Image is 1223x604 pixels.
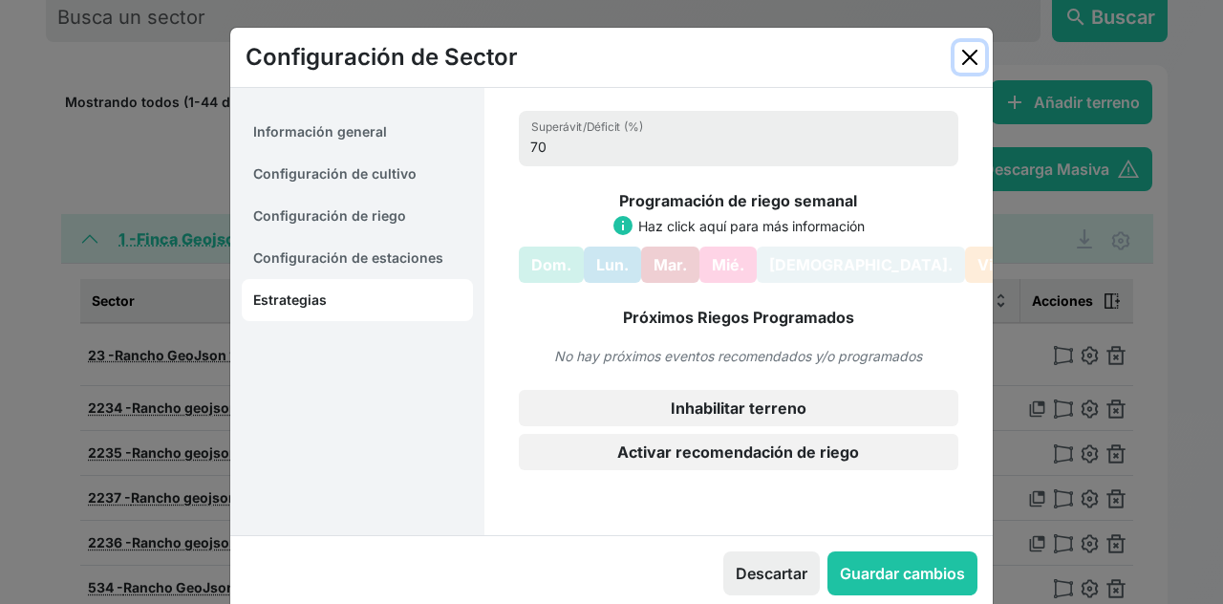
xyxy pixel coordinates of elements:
[242,111,473,153] a: Información general
[519,390,958,426] button: Inhabilitar terreno
[519,247,584,283] button: Dom.
[242,153,473,195] a: Configuración de cultivo
[611,214,634,237] span: info
[242,237,473,279] a: Configuración de estaciones
[827,551,977,595] button: Guardar cambios
[519,434,958,470] button: Activar recomendación de riego
[519,111,958,166] input: Superávit/Déficit
[584,247,641,283] button: Lun.
[619,191,857,210] b: Programación de riego semanal
[246,43,518,72] h5: Configuración de Sector
[965,247,1019,283] button: Vie.
[554,348,922,364] small: No hay próximos eventos recomendados y/o programados
[641,247,699,283] button: Mar.
[955,42,985,73] button: Close
[757,247,965,283] button: [DEMOGRAPHIC_DATA].
[699,247,757,283] button: Mié.
[242,195,473,237] a: Configuración de riego
[723,551,820,595] button: Descartar
[623,308,854,327] b: Próximos Riegos Programados
[610,212,867,239] a: Haz click aquí para más información
[242,279,473,321] a: Estrategias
